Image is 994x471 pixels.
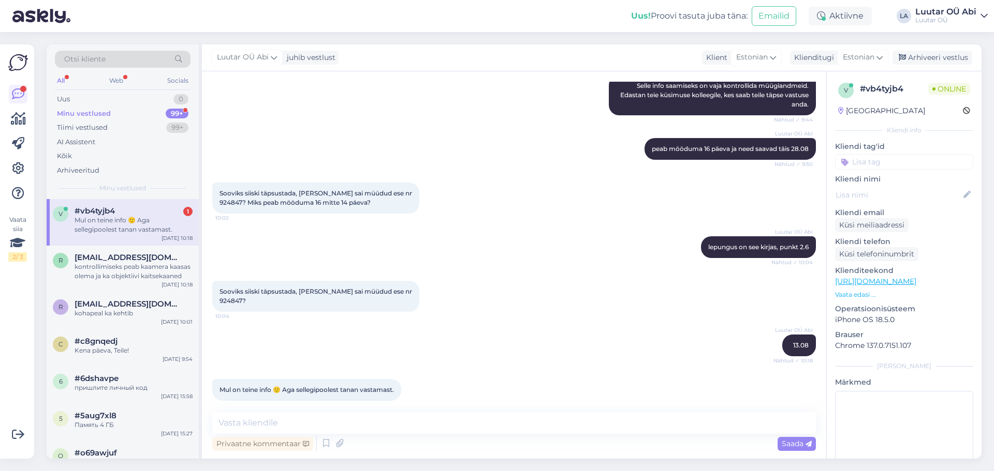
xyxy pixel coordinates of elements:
a: [URL][DOMAIN_NAME] [835,277,916,286]
div: Aktiivne [809,7,872,25]
div: 0 [173,94,188,104]
div: kontrollimiseks peab kaamera kaasas olema ja ka objektiivi kaitsekaaned [75,262,193,281]
div: Luutar OÜ Abi [915,8,976,16]
div: [DATE] 10:18 [162,234,193,242]
span: Nähtud ✓ 10:18 [773,357,813,364]
div: [DATE] 15:58 [161,392,193,400]
span: Luutar OÜ Abi [774,130,813,138]
b: Uus! [631,11,651,21]
span: o [58,452,63,460]
span: Otsi kliente [64,54,106,65]
span: 10:02 [215,214,254,222]
div: Luutar OÜ [915,16,976,24]
div: Kena päeva, Teile! [75,346,193,355]
div: Klient [702,52,727,63]
a: Luutar OÜ AbiLuutar OÜ [915,8,988,24]
div: Web [107,74,125,87]
div: [DATE] 10:01 [161,318,193,326]
div: 99+ [166,123,188,133]
span: #6dshavpe [75,374,119,383]
span: v [844,86,848,94]
p: Kliendi nimi [835,174,973,185]
span: Nähtud ✓ 10:04 [771,259,813,266]
div: Mul on teine info 🙂 Aga sellegipoolest tanan vastamast. [75,216,193,234]
div: kohapeal ka kehtib [75,309,193,318]
div: 1 [183,207,193,216]
div: Uus [57,94,70,104]
div: Kliendi info [835,126,973,135]
div: Privaatne kommentaar [212,437,313,451]
p: Vaata edasi ... [835,290,973,299]
span: c [59,340,63,348]
p: Kliendi telefon [835,236,973,247]
span: 10:04 [215,312,254,320]
span: v [59,210,63,218]
div: Tiimi vestlused [57,123,108,133]
span: Luutar OÜ Abi [217,52,269,63]
span: Nähtud ✓ 9:44 [774,116,813,124]
span: 13.08 [793,341,809,349]
span: #c8gnqedj [75,337,118,346]
p: iPhone OS 18.5.0 [835,314,973,325]
div: Kõik [57,151,72,161]
span: Estonian [843,52,874,63]
span: Mul on teine info 🙂 Aga sellegipoolest tanan vastamast. [220,386,394,393]
p: Brauser [835,329,973,340]
div: пришлите личный код [75,383,193,392]
div: Arhiveeri vestlus [893,51,972,65]
span: Online [928,83,970,95]
input: Lisa tag [835,154,973,170]
div: Память 4 ГБ [75,420,193,430]
span: Selle info saamiseks on vaja kontrollida müügiandmeid. Edastan teie küsimuse kolleegile, kes saab... [620,82,810,108]
span: lepungus on see kirjas, punkt 2.6 [708,243,809,251]
div: Minu vestlused [57,109,111,119]
div: # vb4tyjb4 [860,83,928,95]
span: Nähtud ✓ 9:50 [774,160,813,168]
div: Socials [165,74,191,87]
span: Luutar OÜ Abi [774,228,813,236]
div: All [55,74,67,87]
div: 2 / 3 [8,252,27,262]
div: 99+ [166,109,188,119]
span: Sooviks siiski täpsustada, [PERSON_NAME] sai müüdud ese nr 924847? Miks peab mööduma 16 mitte 14 ... [220,189,414,206]
div: [GEOGRAPHIC_DATA] [838,105,925,116]
div: juhib vestlust [283,52,335,63]
span: 6 [59,377,63,385]
span: #5aug7xl8 [75,411,116,420]
img: Askly Logo [8,53,28,72]
div: Proovi tasuta juba täna: [631,10,748,22]
div: Küsi telefoninumbrit [835,247,918,261]
div: [DATE] 10:18 [162,281,193,288]
button: Emailid [752,6,796,26]
p: Klienditeekond [835,265,973,276]
span: Estonian [736,52,768,63]
span: Luutar OÜ Abi [774,326,813,334]
div: ??? [75,458,193,467]
div: Vaata siia [8,215,27,262]
p: Kliendi tag'id [835,141,973,152]
span: 5 [59,415,63,422]
div: LA [897,9,911,23]
span: rop112@gmail.com [75,253,182,262]
p: Kliendi email [835,207,973,218]
div: [DATE] 9:54 [163,355,193,363]
span: 10:27 [215,401,254,409]
span: r [59,303,63,311]
p: Märkmed [835,377,973,388]
div: [DATE] 15:27 [161,430,193,437]
span: Saada [782,439,812,448]
div: [PERSON_NAME] [835,361,973,371]
p: Chrome 137.0.7151.107 [835,340,973,351]
div: Arhiveeritud [57,165,99,176]
span: raidolink@hotmail.com [75,299,182,309]
input: Lisa nimi [836,189,961,201]
div: AI Assistent [57,137,95,147]
span: r [59,256,63,264]
span: #o69awjuf [75,448,117,458]
p: Operatsioonisüsteem [835,303,973,314]
div: Küsi meiliaadressi [835,218,909,232]
div: Klienditugi [790,52,834,63]
span: Minu vestlused [99,184,146,193]
span: #vb4tyjb4 [75,206,115,216]
span: Sooviks siiski täpsustada, [PERSON_NAME] sai müüdud ese nr 924847? [220,287,414,305]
